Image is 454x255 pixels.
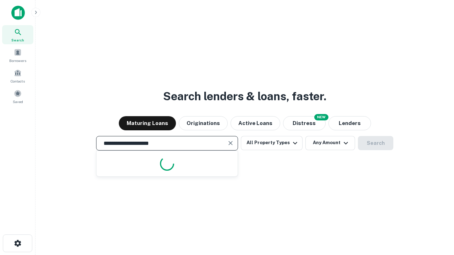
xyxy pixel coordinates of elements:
button: Maturing Loans [119,116,176,130]
span: Saved [13,99,23,104]
span: Borrowers [9,58,26,63]
button: Clear [226,138,236,148]
span: Contacts [11,78,25,84]
a: Borrowers [2,46,33,65]
span: Search [11,37,24,43]
button: Search distressed loans with lien and other non-mortgage details. [283,116,326,130]
button: Any Amount [305,136,355,150]
iframe: Chat Widget [419,198,454,232]
button: All Property Types [241,136,303,150]
button: Lenders [328,116,371,130]
div: NEW [314,114,328,120]
img: capitalize-icon.png [11,6,25,20]
h3: Search lenders & loans, faster. [163,88,326,105]
button: Active Loans [231,116,280,130]
button: Originations [179,116,228,130]
a: Contacts [2,66,33,85]
a: Search [2,25,33,44]
a: Saved [2,87,33,106]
